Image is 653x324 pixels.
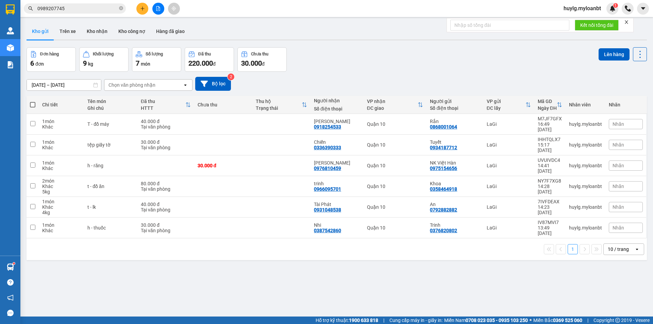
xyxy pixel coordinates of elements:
div: 15:17 [DATE] [538,142,562,153]
div: Tại văn phòng [141,228,190,233]
div: 0336390333 [314,145,341,150]
div: ĐC giao [367,105,418,111]
span: plus [140,6,145,11]
button: Số lượng7món [132,47,181,72]
span: Hỗ trợ kỹ thuật: [316,317,378,324]
div: 40.000 đ [141,202,190,207]
div: 0976810459 [314,166,341,171]
div: ĐC lấy [487,105,525,111]
div: 4 kg [42,210,81,215]
button: plus [136,3,148,15]
sup: 2 [228,73,234,80]
div: Khác [42,228,81,233]
span: Nhãn [613,204,624,210]
span: kg [88,61,93,67]
div: HTTT [141,105,185,111]
button: Chưa thu30.000đ [237,47,287,72]
button: Hàng đã giao [151,23,190,39]
button: 1 [568,244,578,254]
div: Chưa thu [251,52,268,56]
div: Tại văn phòng [141,207,190,212]
div: Trạng thái [256,105,302,111]
input: Tìm tên, số ĐT hoặc mã đơn [37,5,118,12]
div: NY7F7XG8 [538,178,562,184]
div: h - răng [87,163,134,168]
button: Bộ lọc [195,77,231,91]
div: LaGi [487,204,531,210]
svg: open [183,82,188,88]
div: Quận 10 [367,142,423,148]
div: UVUIVDC4 [538,157,562,163]
div: 40.000 đ [141,119,190,124]
div: 14:41 [DATE] [538,163,562,174]
div: Phúc Hân [314,160,360,166]
sup: 1 [13,262,15,265]
div: t - đồ ăn [87,184,134,189]
div: 80.000 đ [141,181,190,186]
button: Kho nhận [81,23,113,39]
img: warehouse-icon [7,44,14,51]
div: Đã thu [198,52,211,56]
div: Khối lượng [93,52,114,56]
div: Số lượng [146,52,163,56]
button: Khối lượng9kg [79,47,129,72]
span: close [624,20,629,24]
div: 0868001064 [430,124,457,130]
div: huylg.myloanbt [569,204,602,210]
img: phone-icon [625,5,631,12]
span: message [7,310,14,316]
button: Trên xe [54,23,81,39]
span: Nhãn [613,225,624,231]
div: 13:49 [DATE] [538,225,562,236]
img: warehouse-icon [7,27,14,34]
div: Tại văn phòng [141,145,190,150]
span: question-circle [7,279,14,286]
span: copyright [615,318,620,323]
span: notification [7,294,14,301]
div: 14:28 [DATE] [538,184,562,194]
button: Kho công nợ [113,23,151,39]
div: Chọn văn phòng nhận [108,82,155,88]
div: huylg.myloanbt [569,121,602,127]
div: IHHTQLX7 [538,137,562,142]
strong: 0708 023 035 - 0935 103 250 [466,318,528,323]
div: Khoa [430,181,480,186]
div: 1 món [42,139,81,145]
div: huylg.myloanbt [569,142,602,148]
sup: 1 [613,3,618,8]
button: file-add [152,3,164,15]
span: Miền Bắc [533,317,582,324]
div: 1 món [42,199,81,204]
div: Nghiêm [314,119,360,124]
div: 1 món [42,160,81,166]
span: Nhãn [613,142,624,148]
div: Khác [42,124,81,130]
span: Nhãn [613,163,624,168]
span: đ [262,61,265,67]
img: icon-new-feature [609,5,616,12]
div: An [430,202,480,207]
button: aim [168,3,180,15]
div: 16:49 [DATE] [538,121,562,132]
div: Quận 10 [367,184,423,189]
span: search [28,6,33,11]
div: VP gửi [487,99,525,104]
div: huylg.myloanbt [569,184,602,189]
div: LaGi [487,225,531,231]
div: Chi tiết [42,102,81,107]
span: đơn [35,61,44,67]
div: 0376820802 [430,228,457,233]
img: logo-vxr [6,4,15,15]
span: Miền Nam [444,317,528,324]
button: Đã thu220.000đ [185,47,234,72]
th: Toggle SortBy [483,96,534,114]
button: Đơn hàng6đơn [27,47,76,72]
div: 0966095701 [314,186,341,192]
span: 9 [83,59,87,67]
span: Cung cấp máy in - giấy in: [389,317,442,324]
div: Tài Phát [314,202,360,207]
span: đ [213,61,216,67]
span: close-circle [119,5,123,12]
div: Khác [42,184,81,189]
div: Khác [42,166,81,171]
